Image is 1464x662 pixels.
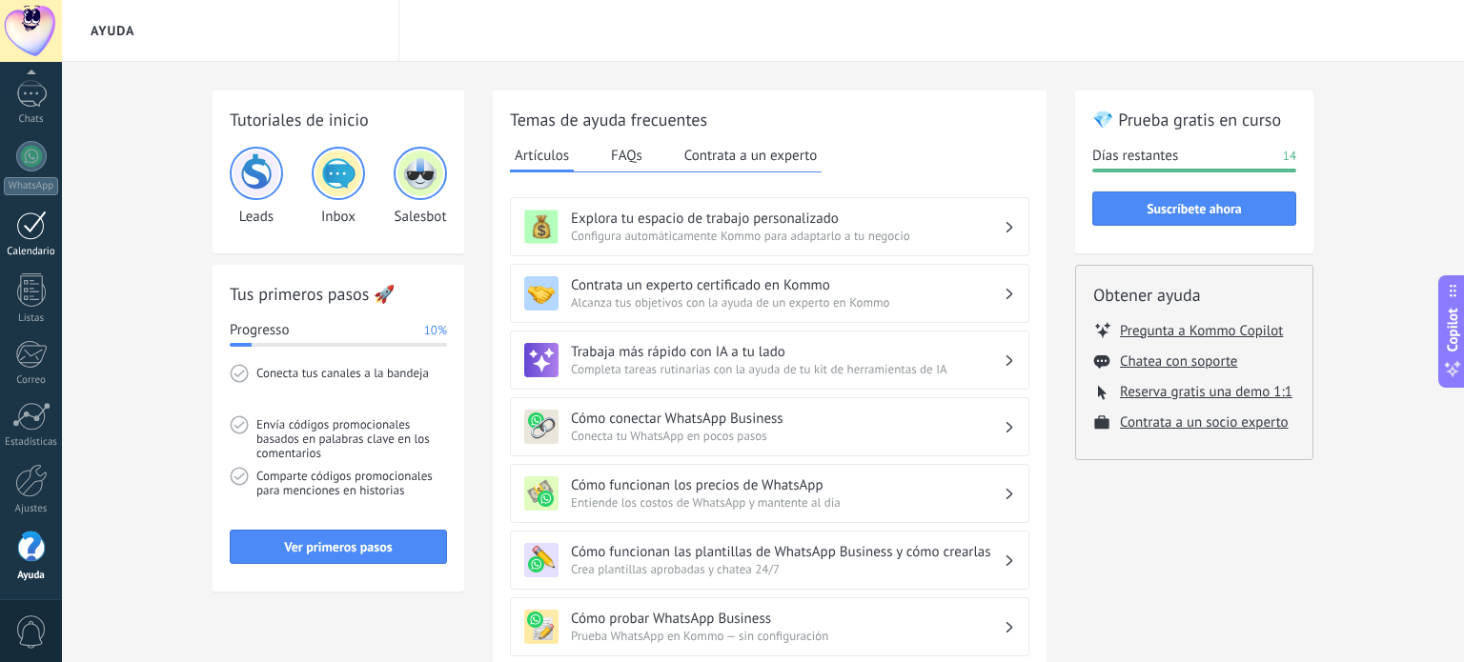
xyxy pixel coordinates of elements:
[256,415,447,467] span: Envía códigos promocionales basados en palabras clave en los comentarios
[1120,383,1292,401] button: Reserva gratis una demo 1:1
[424,321,447,340] span: 10%
[230,321,289,340] span: Progresso
[256,364,447,415] span: Conecta tus canales a la bandeja
[1120,321,1283,340] button: Pregunta a Kommo Copilot
[571,276,1004,294] h3: Contrata un experto certificado en Kommo
[571,543,1004,561] h3: Cómo funcionan las plantillas de WhatsApp Business y cómo crearlas
[571,610,1004,628] h3: Cómo probar WhatsApp Business
[4,246,59,258] div: Calendario
[4,570,59,582] div: Ayuda
[1092,147,1178,166] span: Días restantes
[284,540,392,553] span: Ver primeros pasos
[571,561,1004,577] span: Crea plantillas aprobadas y chatea 24/7
[1147,202,1242,215] span: Suscríbete ahora
[571,210,1004,228] h3: Explora tu espacio de trabajo personalizado
[256,467,447,518] span: Comparte códigos promocionales para menciones en historias
[4,436,59,449] div: Estadísticas
[1092,108,1296,131] h2: 💎 Prueba gratis en curso
[230,147,283,226] div: Leads
[606,141,647,170] button: FAQs
[4,177,58,195] div: WhatsApp
[230,108,447,131] h2: Tutoriales de inicio
[510,108,1029,131] h2: Temas de ayuda frecuentes
[510,141,574,172] button: Artículos
[230,530,447,564] button: Ver primeros pasos
[1283,147,1296,166] span: 14
[230,282,447,306] h2: Tus primeros pasos 🚀
[312,147,365,226] div: Inbox
[571,428,1004,444] span: Conecta tu WhatsApp en pocos pasos
[571,410,1004,428] h3: Cómo conectar WhatsApp Business
[1093,283,1295,307] h2: Obtener ayuda
[1092,191,1296,226] button: Suscríbete ahora
[1120,413,1289,431] button: Contrata a un socio experto
[571,628,1004,644] span: Prueba WhatsApp en Kommo — sin configuración
[571,494,1004,511] span: Entiende los costos de WhatsApp y mantente al día
[1443,308,1462,351] span: Copilot
[4,113,59,126] div: Chats
[4,503,59,515] div: Ajustes
[571,228,1004,244] span: Configura automáticamente Kommo para adaptarlo a tu negocio
[4,312,59,325] div: Listas
[1120,352,1237,371] button: Chatea con soporte
[571,476,1004,494] h3: Cómo funcionan los precios de WhatsApp
[571,361,1004,377] span: Completa tareas rutinarias con la ayuda de tu kit de herramientas de IA
[394,147,447,226] div: Salesbot
[571,343,1004,361] h3: Trabaja más rápido con IA a tu lado
[571,294,1004,311] span: Alcanza tus objetivos con la ayuda de un experto en Kommo
[4,374,59,387] div: Correo
[680,141,822,170] button: Contrata a un experto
